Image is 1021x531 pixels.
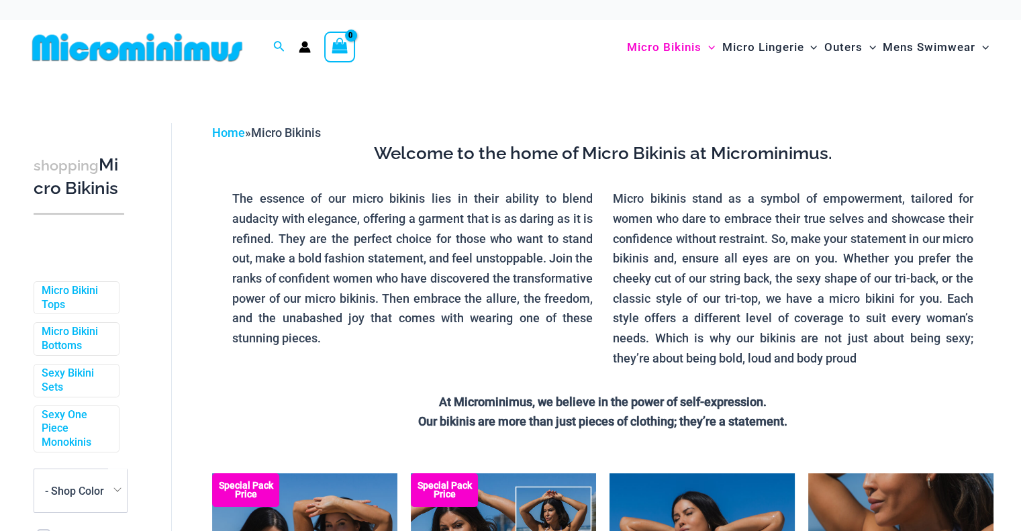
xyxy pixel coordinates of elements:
span: - Shop Color [34,469,127,512]
span: shopping [34,157,99,174]
p: Micro bikinis stand as a symbol of empowerment, tailored for women who dare to embrace their true... [613,189,973,368]
span: Menu Toggle [804,30,817,64]
span: Micro Bikinis [627,30,701,64]
span: - Shop Color [34,469,128,513]
span: Menu Toggle [863,30,876,64]
strong: Our bikinis are more than just pieces of clothing; they’re a statement. [418,414,787,428]
a: Micro BikinisMenu ToggleMenu Toggle [624,27,718,68]
a: Micro Bikini Tops [42,284,109,312]
a: Account icon link [299,41,311,53]
p: The essence of our micro bikinis lies in their ability to blend audacity with elegance, offering ... [232,189,593,348]
span: Menu Toggle [975,30,989,64]
span: Micro Bikinis [251,126,321,140]
a: Micro LingerieMenu ToggleMenu Toggle [718,27,820,68]
span: Outers [824,30,863,64]
a: Sexy One Piece Monokinis [42,408,109,450]
img: MM SHOP LOGO FLAT [27,32,248,62]
a: Search icon link [273,39,285,56]
a: OutersMenu ToggleMenu Toggle [821,27,879,68]
a: Mens SwimwearMenu ToggleMenu Toggle [879,27,992,68]
span: - Shop Color [45,485,104,497]
strong: At Microminimus, we believe in the power of self-expression. [439,395,767,409]
a: View Shopping Cart, empty [324,32,355,62]
span: Mens Swimwear [883,30,975,64]
span: » [212,126,321,140]
nav: Site Navigation [622,25,994,70]
span: Menu Toggle [701,30,715,64]
b: Special Pack Price [411,481,478,499]
a: Home [212,126,245,140]
a: Micro Bikini Bottoms [42,325,109,353]
b: Special Pack Price [212,481,279,499]
h3: Welcome to the home of Micro Bikinis at Microminimus. [222,142,983,165]
span: Micro Lingerie [722,30,804,64]
a: Sexy Bikini Sets [42,367,109,395]
h3: Micro Bikinis [34,154,124,200]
